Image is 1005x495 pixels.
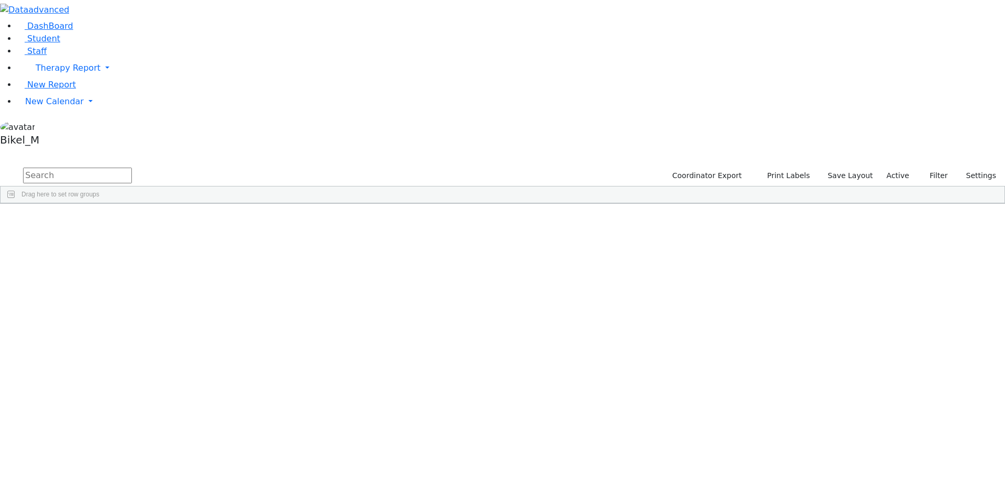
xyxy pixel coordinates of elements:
span: DashBoard [27,21,73,31]
span: Staff [27,46,47,56]
label: Active [882,168,914,184]
a: Student [17,34,60,43]
button: Filter [916,168,953,184]
a: Staff [17,46,47,56]
span: Drag here to set row groups [21,191,99,198]
button: Coordinator Export [665,168,746,184]
span: New Report [27,80,76,90]
button: Save Layout [823,168,877,184]
span: Student [27,34,60,43]
span: Therapy Report [36,63,100,73]
input: Search [23,168,132,183]
span: New Calendar [25,96,84,106]
a: Therapy Report [17,58,1005,79]
a: DashBoard [17,21,73,31]
a: New Report [17,80,76,90]
button: Print Labels [755,168,814,184]
button: Settings [953,168,1001,184]
a: New Calendar [17,91,1005,112]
